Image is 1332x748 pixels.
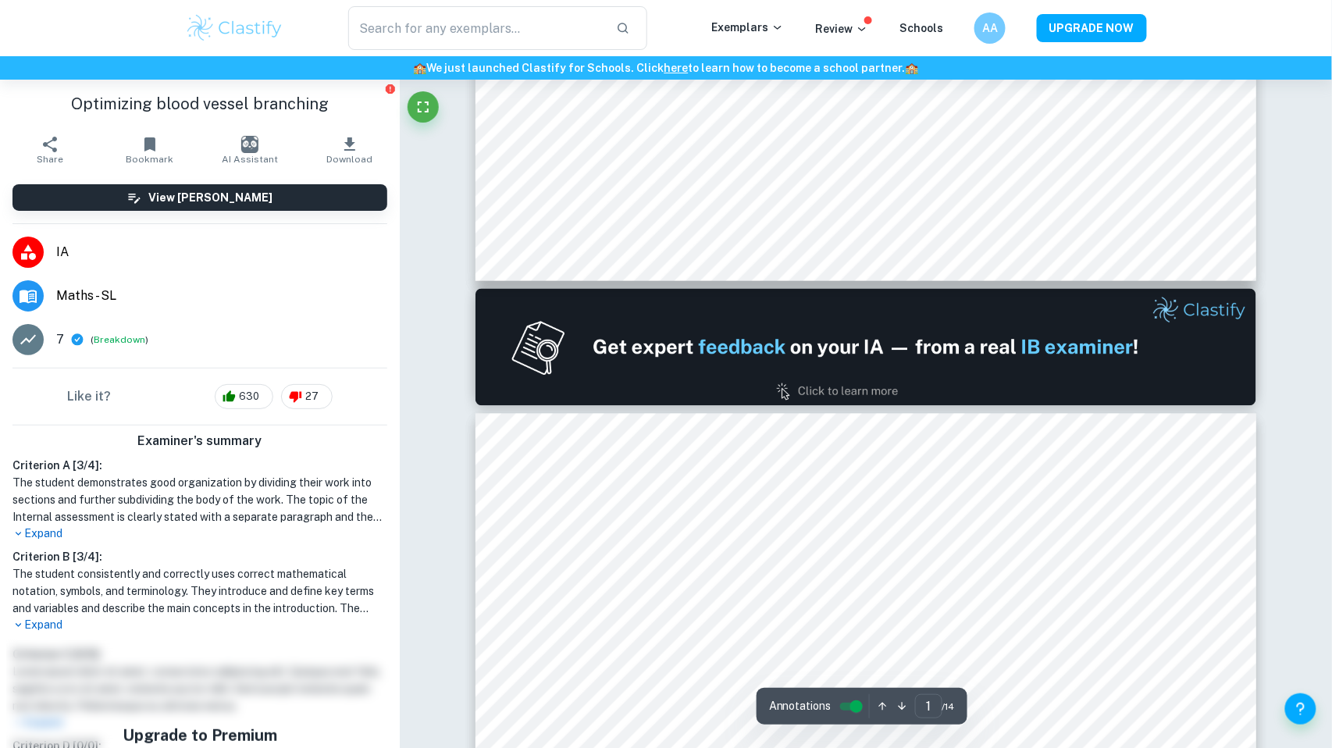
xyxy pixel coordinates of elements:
span: 630 [231,389,269,404]
h1: Optimizing blood vessel branching [12,92,387,116]
span: 🏫 [414,62,427,74]
h6: Like it? [67,387,111,406]
div: 630 [215,384,273,409]
h1: The student consistently and correctly uses correct mathematical notation, symbols, and terminolo... [12,565,387,617]
span: IA [56,243,387,262]
h6: AA [981,20,999,37]
span: 🏫 [906,62,919,74]
h6: We just launched Clastify for Schools. Click to learn how to become a school partner. [3,59,1329,77]
h6: Examiner's summary [6,432,394,451]
button: UPGRADE NOW [1037,14,1147,42]
span: Download [326,154,372,165]
span: / 14 [942,700,955,714]
h6: View [PERSON_NAME] [148,189,272,206]
span: Maths - SL [56,287,387,305]
span: Share [37,154,63,165]
h6: Criterion A [ 3 / 4 ]: [12,457,387,474]
span: 27 [297,389,328,404]
button: View [PERSON_NAME] [12,184,387,211]
p: Review [815,20,868,37]
input: Search for any exemplars... [348,6,604,50]
h6: Criterion B [ 3 / 4 ]: [12,548,387,565]
h1: The student demonstrates good organization by dividing their work into sections and further subdi... [12,474,387,525]
button: Bookmark [100,128,200,172]
div: 27 [281,384,333,409]
p: Exemplars [711,19,784,36]
p: Expand [12,617,387,633]
button: Fullscreen [408,91,439,123]
h5: Upgrade to Premium [91,724,308,747]
button: Download [300,128,400,172]
p: 7 [56,330,64,349]
button: Breakdown [94,333,145,347]
span: Annotations [769,698,832,714]
button: AA [974,12,1006,44]
p: Expand [12,525,387,542]
img: Clastify logo [185,12,284,44]
span: ( ) [91,333,148,347]
span: Bookmark [126,154,173,165]
a: Schools [899,22,943,34]
img: Ad [475,289,1256,406]
a: here [664,62,689,74]
span: AI Assistant [222,154,278,165]
button: Help and Feedback [1285,693,1316,725]
img: AI Assistant [241,136,258,153]
button: AI Assistant [200,128,300,172]
button: Report issue [385,83,397,94]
